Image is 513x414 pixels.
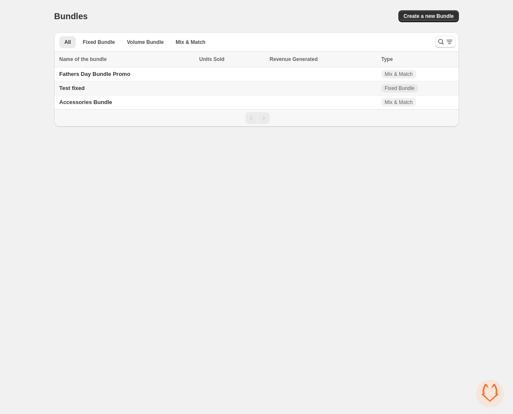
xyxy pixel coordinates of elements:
span: Create a new Bundle [403,13,454,20]
span: Fixed Bundle [83,39,115,46]
button: Units Sold [199,55,233,64]
div: Name of the bundle [59,55,194,64]
div: Type [381,55,454,64]
button: Create a new Bundle [398,10,459,22]
span: Accessories Bundle [59,99,112,105]
button: Search and filter results [435,36,455,48]
span: Mix & Match [385,71,413,78]
nav: Pagination [54,109,459,127]
span: Mix & Match [385,99,413,106]
span: All [64,39,71,46]
button: Revenue Generated [270,55,326,64]
span: Fathers Day Bundle Promo [59,71,130,77]
span: Volume Bundle [127,39,164,46]
span: Revenue Generated [270,55,318,64]
span: Fixed Bundle [385,85,415,92]
span: Units Sold [199,55,225,64]
span: Test fixed [59,85,85,91]
a: Open chat [477,380,503,405]
span: Mix & Match [176,39,205,46]
h1: Bundles [54,11,88,21]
